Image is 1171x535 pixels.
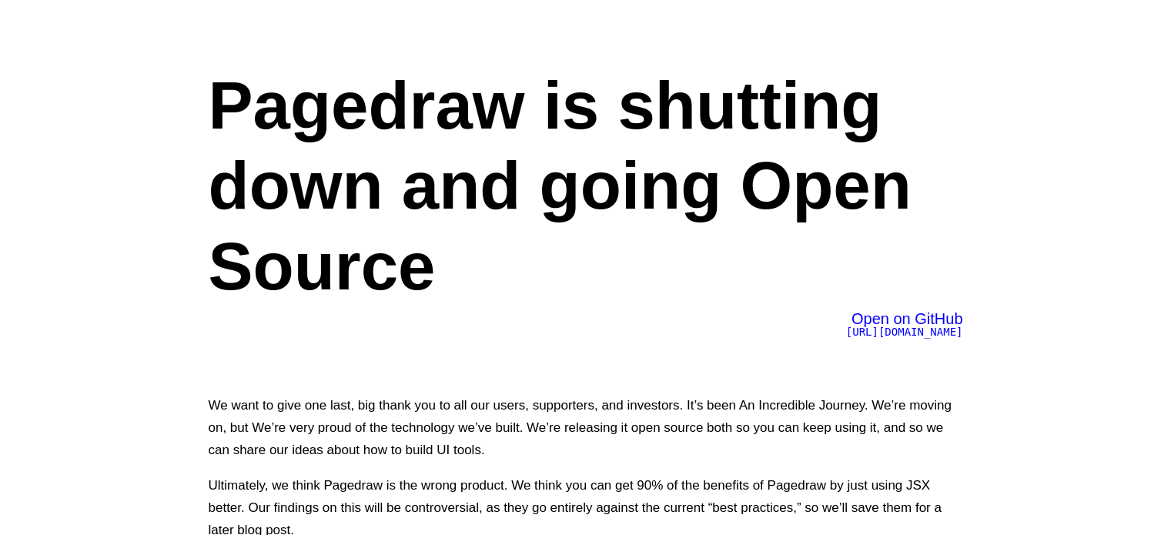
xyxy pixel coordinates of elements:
[851,310,963,327] span: Open on GitHub
[209,65,963,306] h1: Pagedraw is shutting down and going Open Source
[846,326,963,338] span: [URL][DOMAIN_NAME]
[846,313,963,338] a: Open on GitHub[URL][DOMAIN_NAME]
[209,394,963,461] p: We want to give one last, big thank you to all our users, supporters, and investors. It’s been An...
